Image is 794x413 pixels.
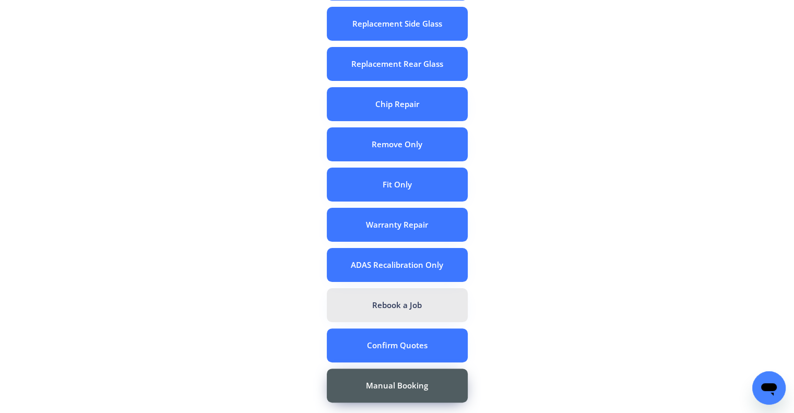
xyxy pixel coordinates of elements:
[327,369,468,403] button: Manual Booking
[327,87,468,121] button: Chip Repair
[327,47,468,81] button: Replacement Rear Glass
[327,248,468,282] button: ADAS Recalibration Only
[327,288,468,322] button: Rebook a Job
[327,168,468,202] button: Fit Only
[327,7,468,41] button: Replacement Side Glass
[327,127,468,161] button: Remove Only
[327,328,468,362] button: Confirm Quotes
[752,371,786,405] iframe: Button to launch messaging window
[327,208,468,242] button: Warranty Repair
